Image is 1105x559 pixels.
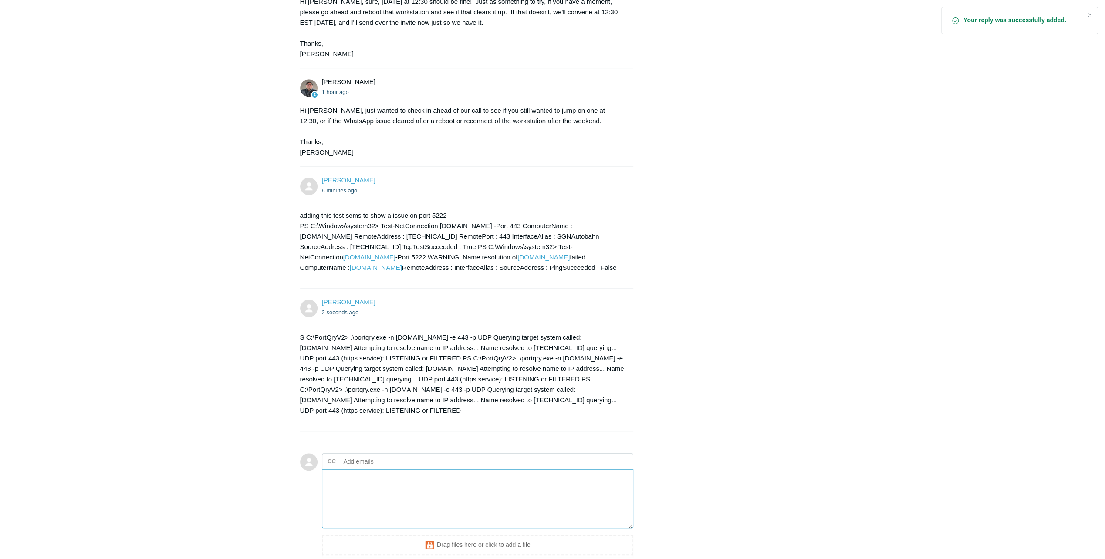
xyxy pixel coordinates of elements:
span: Matt Robinson [322,78,375,85]
time: 08/25/2025, 13:53 [322,187,358,194]
textarea: Add your reply [322,469,634,528]
a: [DOMAIN_NAME] [350,264,402,271]
a: [PERSON_NAME] [322,176,375,184]
a: [DOMAIN_NAME] [343,253,395,261]
time: 08/25/2025, 13:59 [322,309,359,316]
a: [PERSON_NAME] [322,298,375,306]
a: [DOMAIN_NAME] [517,253,570,261]
time: 08/25/2025, 12:19 [322,89,349,95]
input: Add emails [340,455,434,468]
div: Close [1084,9,1096,21]
label: CC [328,455,336,468]
span: Steve Rubin [322,176,375,184]
strong: Your reply was successfully added. [963,16,1080,25]
p: S C:\PortQryV2> .\portqry.exe -n [DOMAIN_NAME] -e 443 -p UDP Querying target system called: [DOMA... [300,332,625,416]
div: Hi [PERSON_NAME], just wanted to check in ahead of our call to see if you still wanted to jump on... [300,105,625,158]
span: Steve Rubin [322,298,375,306]
p: adding this test sems to show a issue on port 5222 PS C:\Windows\system32> Test-NetConnection [DO... [300,210,625,273]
